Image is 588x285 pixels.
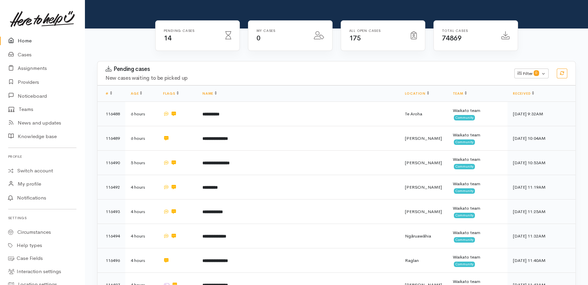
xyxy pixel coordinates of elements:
[454,164,475,169] span: Community
[447,175,507,199] td: Waikato team
[454,188,475,194] span: Community
[125,126,158,151] td: 6 hours
[442,34,462,42] span: 74869
[125,102,158,126] td: 6 hours
[405,135,442,141] span: [PERSON_NAME]
[447,199,507,224] td: Waikato team
[405,111,422,117] span: Te Aroha
[97,199,125,224] td: 116493
[125,151,158,175] td: 5 hours
[256,29,306,33] h6: My cases
[507,102,575,126] td: [DATE] 9:32AM
[97,175,125,199] td: 116492
[164,29,217,33] h6: Pending cases
[454,139,475,145] span: Community
[507,175,575,199] td: [DATE] 11:19AM
[454,262,475,267] span: Community
[125,199,158,224] td: 4 hours
[97,151,125,175] td: 116490
[164,34,172,42] span: 14
[405,209,442,214] span: [PERSON_NAME]
[534,70,539,76] span: 0
[405,160,442,166] span: [PERSON_NAME]
[163,91,179,96] a: Flags
[453,91,467,96] a: Team
[349,34,361,42] span: 175
[106,75,506,81] h4: New cases waiting to be picked up
[349,29,403,33] h6: All Open cases
[513,91,534,96] a: Received
[454,115,475,120] span: Community
[454,213,475,218] span: Community
[8,213,76,223] h6: Settings
[447,126,507,151] td: Waikato team
[447,151,507,175] td: Waikato team
[97,224,125,248] td: 116494
[106,91,112,96] a: #
[442,29,493,33] h6: Total cases
[125,175,158,199] td: 4 hours
[256,34,261,42] span: 0
[454,237,475,243] span: Community
[125,224,158,248] td: 4 hours
[447,224,507,248] td: Waikato team
[507,224,575,248] td: [DATE] 11:32AM
[97,102,125,126] td: 116488
[106,66,506,73] h3: Pending cases
[405,184,442,190] span: [PERSON_NAME]
[97,126,125,151] td: 116489
[447,248,507,273] td: Waikato team
[507,248,575,273] td: [DATE] 11:40AM
[97,248,125,273] td: 116496
[405,91,429,96] a: Location
[514,69,549,79] button: Filter0
[125,248,158,273] td: 4 hours
[202,91,217,96] a: Name
[405,258,419,263] span: Raglan
[507,151,575,175] td: [DATE] 10:53AM
[8,152,76,161] h6: Profile
[507,199,575,224] td: [DATE] 11:25AM
[131,91,142,96] a: Age
[507,126,575,151] td: [DATE] 10:04AM
[405,233,431,239] span: Ngāruawāhia
[447,102,507,126] td: Waikato team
